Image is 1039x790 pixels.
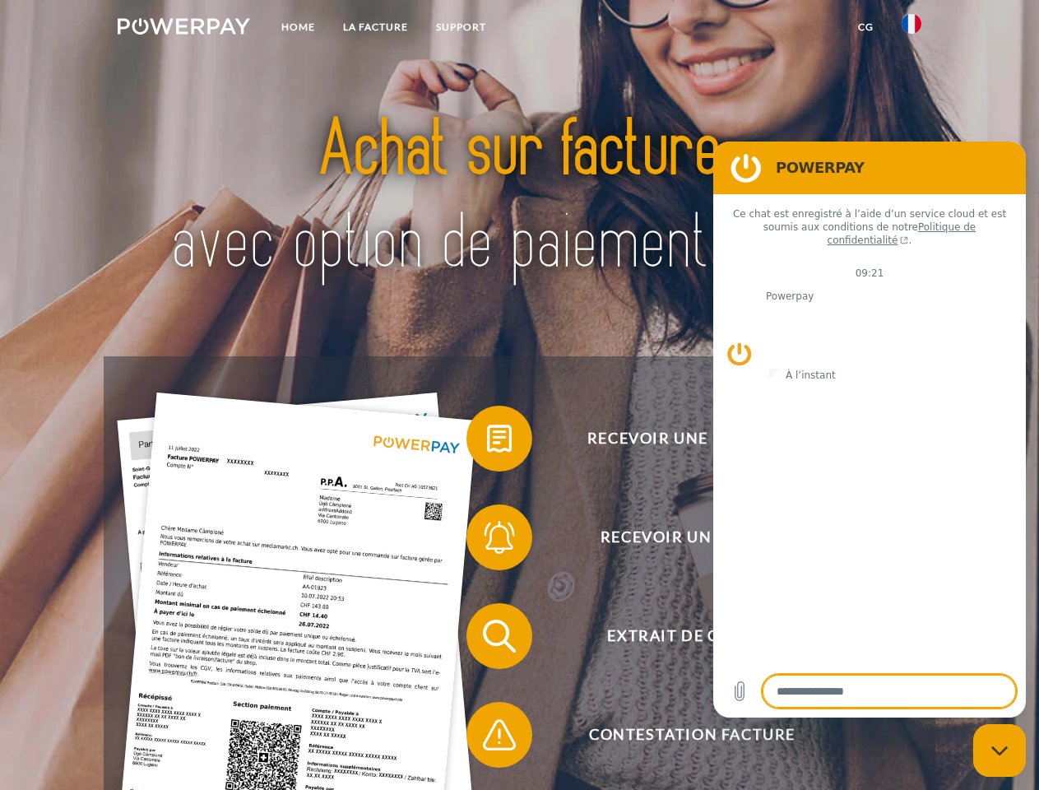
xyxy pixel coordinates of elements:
[713,142,1026,718] iframe: Fenêtre de messagerie
[479,616,520,657] img: qb_search.svg
[118,18,250,35] img: logo-powerpay-white.svg
[490,504,893,570] span: Recevoir un rappel?
[479,517,520,558] img: qb_bell.svg
[844,12,888,42] a: CG
[902,14,921,34] img: fr
[466,603,894,669] button: Extrait de compte
[466,406,894,472] button: Recevoir une facture ?
[466,702,894,768] button: Contestation Facture
[422,12,500,42] a: Support
[479,418,520,459] img: qb_bill.svg
[267,12,329,42] a: Home
[490,406,893,472] span: Recevoir une facture ?
[157,79,882,315] img: title-powerpay_fr.svg
[973,724,1026,777] iframe: Bouton de lancement de la fenêtre de messagerie, conversation en cours
[466,504,894,570] button: Recevoir un rappel?
[329,12,422,42] a: LA FACTURE
[479,714,520,755] img: qb_warning.svg
[490,702,893,768] span: Contestation Facture
[490,603,893,669] span: Extrait de compte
